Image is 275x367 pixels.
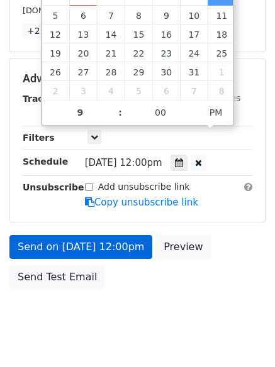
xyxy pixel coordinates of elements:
span: October 19, 2025 [42,43,70,62]
span: October 15, 2025 [125,25,152,43]
span: October 8, 2025 [125,6,152,25]
span: October 17, 2025 [180,25,208,43]
span: October 16, 2025 [152,25,180,43]
span: October 5, 2025 [42,6,70,25]
input: Minute [122,100,199,125]
strong: Tracking [23,94,65,104]
span: October 27, 2025 [69,62,97,81]
span: October 20, 2025 [69,43,97,62]
span: October 7, 2025 [97,6,125,25]
span: November 2, 2025 [42,81,70,100]
span: October 24, 2025 [180,43,208,62]
strong: Filters [23,133,55,143]
span: November 7, 2025 [180,81,208,100]
span: October 6, 2025 [69,6,97,25]
span: October 23, 2025 [152,43,180,62]
span: : [118,100,122,125]
span: October 10, 2025 [180,6,208,25]
a: +22 more [23,23,76,39]
span: November 1, 2025 [208,62,235,81]
span: October 29, 2025 [125,62,152,81]
span: October 28, 2025 [97,62,125,81]
span: October 9, 2025 [152,6,180,25]
a: Preview [155,235,211,259]
label: Add unsubscribe link [98,180,190,194]
span: October 18, 2025 [208,25,235,43]
span: October 30, 2025 [152,62,180,81]
span: October 14, 2025 [97,25,125,43]
span: November 3, 2025 [69,81,97,100]
span: October 22, 2025 [125,43,152,62]
span: October 12, 2025 [42,25,70,43]
strong: Unsubscribe [23,182,84,192]
span: October 31, 2025 [180,62,208,81]
iframe: Chat Widget [212,307,275,367]
span: November 6, 2025 [152,81,180,100]
span: November 4, 2025 [97,81,125,100]
span: October 11, 2025 [208,6,235,25]
span: November 8, 2025 [208,81,235,100]
input: Hour [42,100,119,125]
h5: Advanced [23,72,252,85]
a: Send Test Email [9,265,105,289]
span: October 13, 2025 [69,25,97,43]
span: October 26, 2025 [42,62,70,81]
span: November 5, 2025 [125,81,152,100]
a: Copy unsubscribe link [85,197,198,208]
span: October 21, 2025 [97,43,125,62]
span: October 25, 2025 [208,43,235,62]
strong: Schedule [23,156,68,167]
a: Send on [DATE] 12:00pm [9,235,152,259]
span: Click to toggle [199,100,233,125]
span: [DATE] 12:00pm [85,157,162,168]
